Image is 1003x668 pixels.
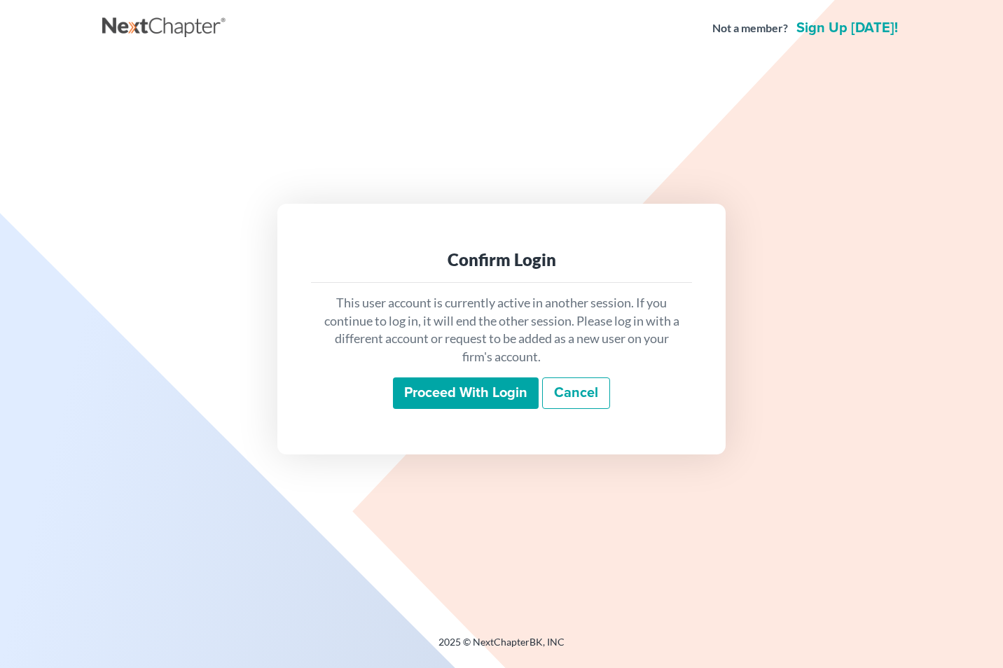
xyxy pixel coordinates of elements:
[712,20,788,36] strong: Not a member?
[542,377,610,410] a: Cancel
[322,249,681,271] div: Confirm Login
[393,377,539,410] input: Proceed with login
[322,294,681,366] p: This user account is currently active in another session. If you continue to log in, it will end ...
[794,21,901,35] a: Sign up [DATE]!
[102,635,901,660] div: 2025 © NextChapterBK, INC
